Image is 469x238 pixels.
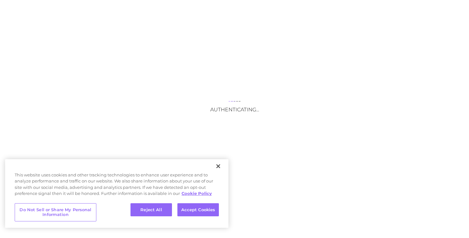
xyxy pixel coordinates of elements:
h3: Authenticating... [171,107,298,113]
button: Do Not Sell or Share My Personal Information [15,203,96,221]
button: Accept Cookies [177,203,219,217]
div: Cookie banner [5,159,228,228]
button: Close [211,159,225,173]
div: Privacy [5,159,228,228]
div: This website uses cookies and other tracking technologies to enhance user experience and to analy... [5,172,228,200]
a: More information about your privacy, opens in a new tab [182,191,212,196]
button: Reject All [130,203,172,217]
